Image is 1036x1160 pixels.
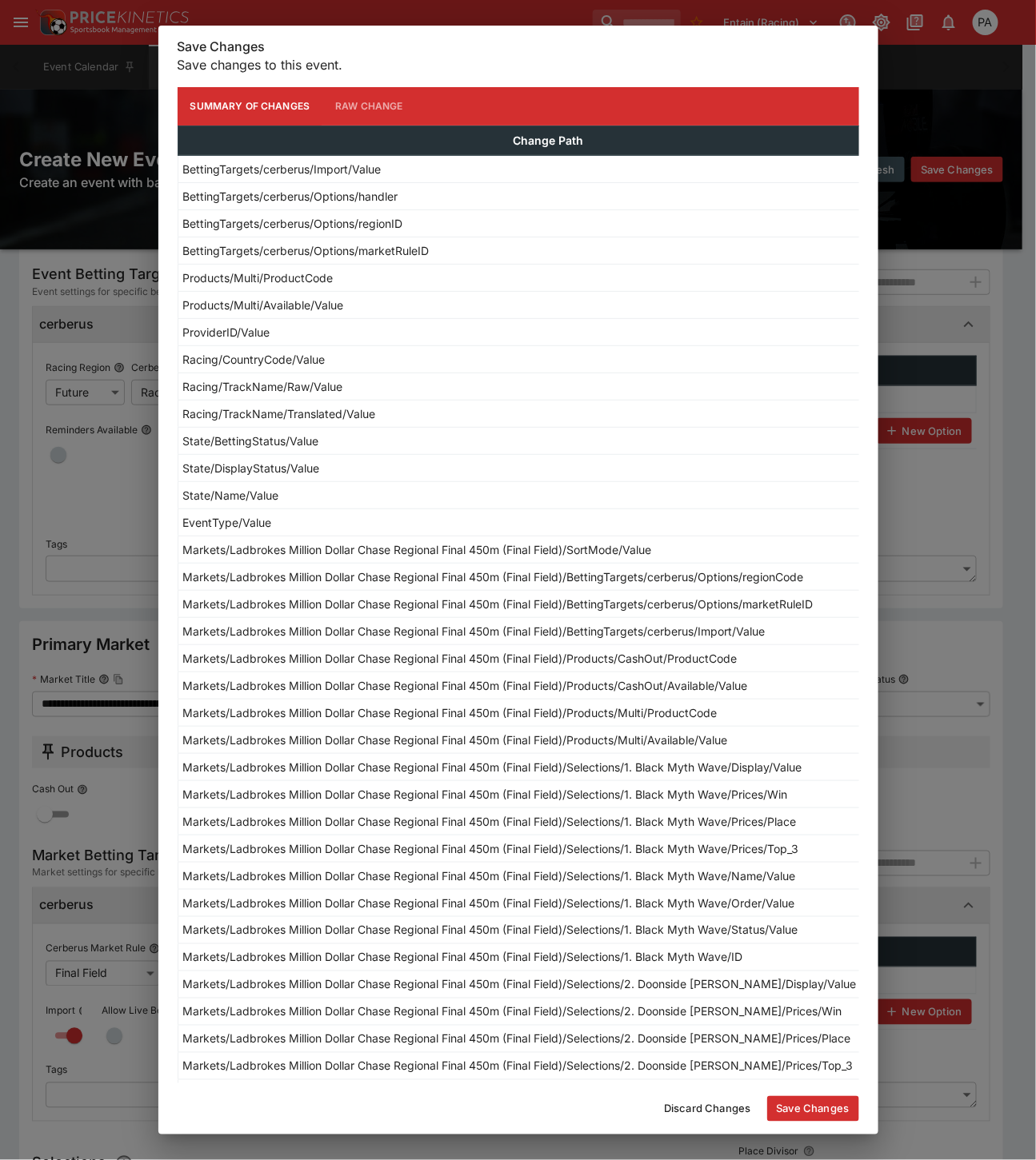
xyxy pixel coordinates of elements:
[183,378,343,395] p: Racing/TrackName/Raw/Value
[183,677,748,694] p: Markets/Ladbrokes Million Dollar Chase Regional Final 450m (Final Field)/Products/CashOut/Availab...
[183,297,344,313] p: Products/Multi/Available/Value
[178,87,323,126] button: Summary of Changes
[183,731,728,748] p: Markets/Ladbrokes Million Dollar Chase Regional Final 450m (Final Field)/Products/Multi/Available...
[183,786,788,803] p: Markets/Ladbrokes Million Dollar Chase Regional Final 450m (Final Field)/Selections/1. Black Myth...
[183,650,738,667] p: Markets/Ladbrokes Million Dollar Chase Regional Final 450m (Final Field)/Products/CashOut/Product...
[322,87,416,126] button: Raw Change
[183,976,857,993] p: Markets/Ladbrokes Million Dollar Chase Regional Final 450m (Final Field)/Selections/2. Doonside [...
[183,895,795,911] p: Markets/Ladbrokes Million Dollar Chase Regional Final 450m (Final Field)/Selections/1. Black Myth...
[183,949,743,966] p: Markets/Ladbrokes Million Dollar Chase Regional Final 450m (Final Field)/Selections/1. Black Myth...
[183,704,718,721] p: Markets/Ladbrokes Million Dollar Chase Regional Final 450m (Final Field)/Products/Multi/ProductCode
[654,1096,760,1122] button: Discard Changes
[183,813,797,830] p: Markets/Ladbrokes Million Dollar Chase Regional Final 450m (Final Field)/Selections/1. Black Myth...
[183,840,799,857] p: Markets/Ladbrokes Million Dollar Chase Regional Final 450m (Final Field)/Selections/1. Black Myth...
[183,623,766,640] p: Markets/Ladbrokes Million Dollar Chase Regional Final 450m (Final Field)/BettingTargets/cerberus/...
[183,514,272,531] p: EventType/Value
[183,215,403,232] p: BettingTargets/cerberus/Options/regionID
[183,161,382,177] p: BettingTargets/cerberus/Import/Value
[183,188,398,205] p: BettingTargets/cerberus/Options/handler
[183,922,798,939] p: Markets/Ladbrokes Million Dollar Chase Regional Final 450m (Final Field)/Selections/1. Black Myth...
[183,242,430,259] p: BettingTargets/cerberus/Options/marketRuleID
[183,596,814,612] p: Markets/Ladbrokes Million Dollar Chase Regional Final 450m (Final Field)/BettingTargets/cerberus/...
[183,269,334,286] p: Products/Multi/ProductCode
[183,487,279,504] p: State/Name/Value
[183,568,804,585] p: Markets/Ladbrokes Million Dollar Chase Regional Final 450m (Final Field)/BettingTargets/cerberus/...
[183,351,326,368] p: Racing/CountryCode/Value
[183,541,652,558] p: Markets/Ladbrokes Million Dollar Chase Regional Final 450m (Final Field)/SortMode/Value
[183,1030,851,1047] p: Markets/Ladbrokes Million Dollar Chase Regional Final 450m (Final Field)/Selections/2. Doonside [...
[183,433,319,449] p: State/BettingStatus/Value
[183,1058,854,1074] p: Markets/Ladbrokes Million Dollar Chase Regional Final 450m (Final Field)/Selections/2. Doonside [...
[183,405,376,422] p: Racing/TrackName/Translated/Value
[183,324,270,341] p: ProviderID/Value
[183,1003,842,1020] p: Markets/Ladbrokes Million Dollar Chase Regional Final 450m (Final Field)/Selections/2. Doonside [...
[183,460,320,476] p: State/DisplayStatus/Value
[183,867,796,884] p: Markets/Ladbrokes Million Dollar Chase Regional Final 450m (Final Field)/Selections/1. Black Myth...
[767,1096,859,1122] button: Save Changes
[178,55,859,74] p: Save changes to this event.
[178,126,919,155] th: Change Path
[183,759,802,775] p: Markets/Ladbrokes Million Dollar Chase Regional Final 450m (Final Field)/Selections/1. Black Myth...
[178,38,859,55] h6: Save Changes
